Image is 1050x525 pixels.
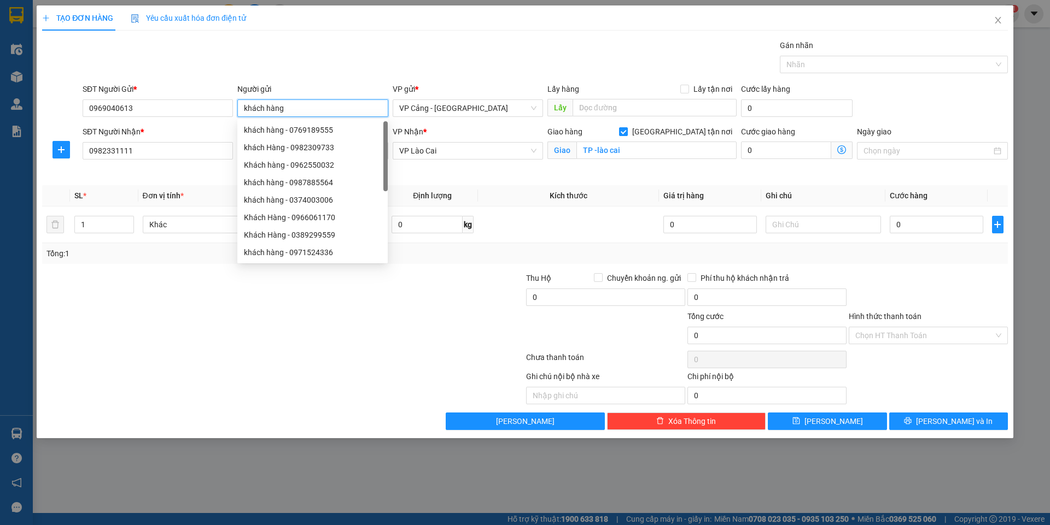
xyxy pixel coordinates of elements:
button: plus [992,216,1004,233]
span: Giao hàng [547,127,582,136]
input: Dọc đường [573,99,737,116]
span: [PERSON_NAME] [496,415,555,427]
label: Gán nhãn [780,41,813,50]
span: [PERSON_NAME] [804,415,863,427]
button: Close [983,5,1013,36]
button: deleteXóa Thông tin [607,412,766,430]
span: VP Cảng - [GEOGRAPHIC_DATA] [5,71,115,95]
span: plus [53,145,69,154]
span: dollar-circle [837,145,846,154]
button: delete [46,216,64,233]
div: khách hàng - 0971524336 [244,246,381,258]
span: 12:38:48 [DATE] [79,55,141,66]
span: Giá trị hàng [663,191,704,200]
span: Chuyển khoản ng. gửi [603,272,685,284]
div: khách Hàng - 0982309733 [237,139,388,156]
strong: TĐ chuyển phát: [62,36,116,44]
div: khách hàng - 0769189555 [237,121,388,139]
div: SĐT Người Gửi [83,83,233,95]
span: delete [656,417,664,426]
img: logo [6,16,48,58]
div: Khách Hàng - 0389299559 [237,226,388,244]
img: icon [131,14,139,23]
span: [GEOGRAPHIC_DATA] tận nơi [628,126,737,138]
button: plus [52,141,70,158]
div: VP gửi [393,83,543,95]
button: save[PERSON_NAME] [768,412,886,430]
div: Ghi chú nội bộ nhà xe [526,370,685,387]
div: khách hàng - 0374003006 [244,194,381,206]
button: [PERSON_NAME] [446,412,605,430]
div: Khách Hàng - 0389299559 [244,229,381,241]
input: Nhập ghi chú [526,387,685,404]
span: printer [904,417,912,426]
input: Giao tận nơi [576,141,737,159]
div: Người gửi [237,83,388,95]
div: khách hàng - 0987885564 [237,174,388,191]
input: Cước lấy hàng [741,99,853,117]
span: Tổng cước [687,312,724,321]
span: Khác [149,216,252,233]
span: TẠO ĐƠN HÀNG [42,14,113,22]
span: VP gửi: [5,71,115,95]
span: plus [993,220,1003,229]
div: khách hàng - 0971524336 [237,244,388,261]
div: Chưa thanh toán [525,351,686,370]
label: Cước lấy hàng [741,85,790,93]
span: Cước hàng [890,191,927,200]
strong: 02143888555, 0243777888 [92,36,159,53]
div: Khách Hàng - 0966061170 [237,209,388,226]
div: khách hàng - 0769189555 [244,124,381,136]
span: Lấy [547,99,573,116]
input: Cước giao hàng [741,141,831,159]
input: Ghi Chú [766,216,882,233]
span: Phí thu hộ khách nhận trả [696,272,794,284]
span: VP nhận: [122,71,212,82]
div: khách Hàng - 0982309733 [244,141,381,154]
button: printer[PERSON_NAME] và In [889,412,1008,430]
div: khách hàng - 0374003006 [237,191,388,209]
label: Hình thức thanh toán [849,312,921,321]
th: Ghi chú [761,185,886,207]
label: Cước giao hàng [741,127,795,136]
span: Lấy hàng [547,85,579,93]
span: kg [463,216,474,233]
span: Định lượng [413,191,452,200]
div: SĐT Người Nhận [83,126,233,138]
span: VP Cảng - Hà Nội [399,100,536,116]
span: close [994,16,1002,25]
div: Khách hàng - 0962550032 [237,156,388,174]
div: Tổng: 1 [46,247,405,259]
span: plus [42,14,50,22]
span: Kích thước [550,191,587,200]
span: VP Lào Cai [399,143,536,159]
span: SL [74,191,83,200]
strong: PHIẾU GỬI HÀNG [66,22,155,34]
span: Giao [547,141,576,159]
div: Khách Hàng - 0966061170 [244,211,381,223]
strong: VIỆT HIẾU LOGISTIC [57,9,164,20]
label: Ngày giao [857,127,891,136]
input: 0 [663,216,756,233]
input: Ngày giao [864,145,991,157]
span: Lấy tận nơi [689,83,737,95]
div: Chi phí nội bộ [687,370,847,387]
span: VP Nhận [393,127,423,136]
div: khách hàng - 0987885564 [244,176,381,188]
div: Khách hàng - 0962550032 [244,159,381,171]
span: Thu Hộ [526,274,551,282]
span: [PERSON_NAME] và In [916,415,993,427]
span: save [792,417,800,426]
span: Xóa Thông tin [668,415,716,427]
span: Đơn vị tính [143,191,184,200]
span: Yêu cầu xuất hóa đơn điện tử [131,14,246,22]
span: VP Lào Cai [162,71,212,82]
